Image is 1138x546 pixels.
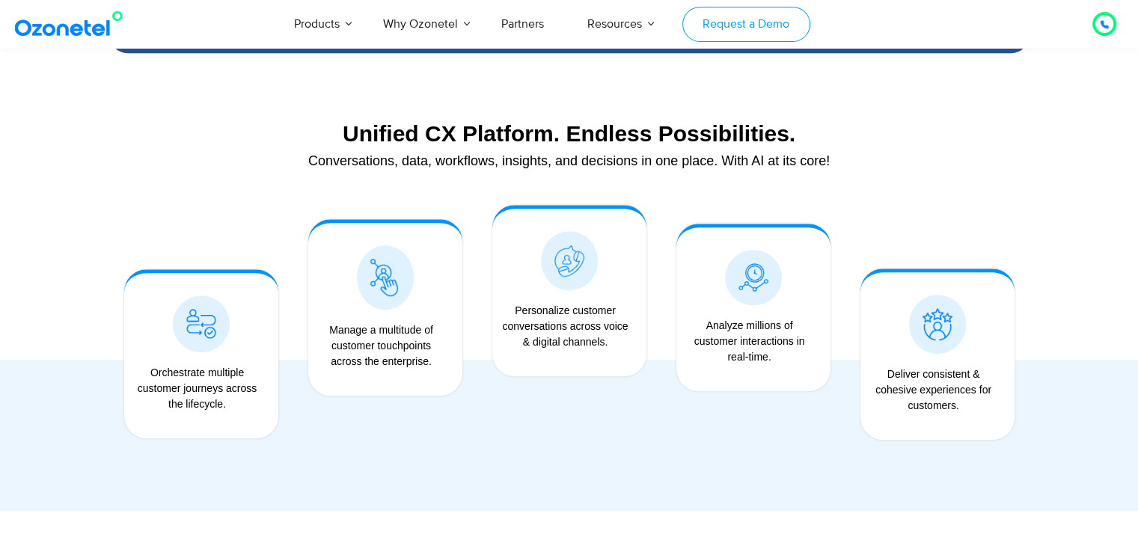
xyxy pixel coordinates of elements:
div: Manage a multitude of customer touchpoints across the enterprise. [316,322,447,369]
div: Unified CX Platform. Endless Possibilities. [117,120,1022,147]
div: Personalize customer conversations across voice & digital channels. [500,303,631,350]
div: Analyze millions of customer interactions in real-time. [684,318,816,365]
a: Request a Demo [682,7,810,42]
div: Deliver consistent & cohesive experiences for customers. [868,366,1000,414]
div: Orchestrate multiple customer journeys across the lifecycle. [132,365,263,412]
div: Conversations, data, workflows, insights, and decisions in one place. With AI at its core! [117,154,1022,168]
